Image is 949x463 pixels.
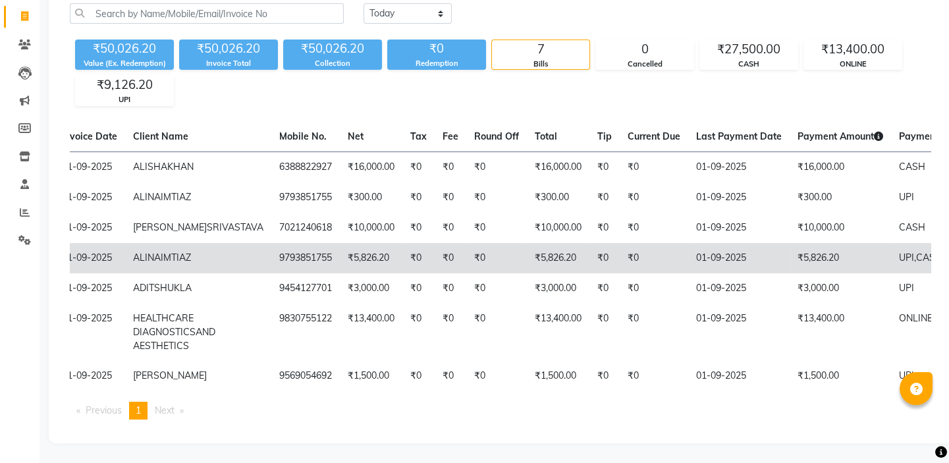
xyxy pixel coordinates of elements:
[899,191,914,203] span: UPI
[688,182,790,213] td: 01-09-2025
[527,182,589,213] td: ₹300.00
[589,182,620,213] td: ₹0
[916,252,942,263] span: CASH
[589,243,620,273] td: ₹0
[435,361,466,391] td: ₹0
[435,182,466,213] td: ₹0
[271,151,340,182] td: 6388822927
[790,243,891,273] td: ₹5,826.20
[443,130,458,142] span: Fee
[161,191,191,203] span: IMTIAZ
[474,130,519,142] span: Round Off
[271,273,340,304] td: 9454127701
[340,273,402,304] td: ₹3,000.00
[466,304,527,361] td: ₹0
[435,304,466,361] td: ₹0
[133,252,161,263] span: ALINA
[271,243,340,273] td: 9793851755
[279,130,327,142] span: Mobile No.
[340,151,402,182] td: ₹16,000.00
[133,312,196,338] span: HEALTHCARE DIAGNOSTICS
[798,130,883,142] span: Payment Amount
[589,304,620,361] td: ₹0
[790,273,891,304] td: ₹3,000.00
[435,151,466,182] td: ₹0
[75,40,174,58] div: ₹50,026.20
[155,404,175,416] span: Next
[466,243,527,273] td: ₹0
[179,40,278,58] div: ₹50,026.20
[402,243,435,273] td: ₹0
[589,213,620,243] td: ₹0
[527,361,589,391] td: ₹1,500.00
[596,40,693,59] div: 0
[527,243,589,273] td: ₹5,826.20
[597,130,612,142] span: Tip
[688,151,790,182] td: 01-09-2025
[700,40,798,59] div: ₹27,500.00
[410,130,427,142] span: Tax
[466,273,527,304] td: ₹0
[899,369,914,381] span: UPI
[283,58,382,69] div: Collection
[167,161,194,173] span: KHAN
[899,221,925,233] span: CASH
[492,40,589,59] div: 7
[161,252,191,263] span: IMTIAZ
[62,312,112,324] span: 01-09-2025
[804,59,902,70] div: ONLINE
[535,130,557,142] span: Total
[492,59,589,70] div: Bills
[620,361,688,391] td: ₹0
[899,252,916,263] span: UPI,
[628,130,680,142] span: Current Due
[899,282,914,294] span: UPI
[435,273,466,304] td: ₹0
[340,182,402,213] td: ₹300.00
[899,161,925,173] span: CASH
[466,213,527,243] td: ₹0
[402,151,435,182] td: ₹0
[402,273,435,304] td: ₹0
[700,59,798,70] div: CASH
[133,191,161,203] span: ALINA
[62,369,112,381] span: 01-09-2025
[620,213,688,243] td: ₹0
[696,130,782,142] span: Last Payment Date
[402,182,435,213] td: ₹0
[283,40,382,58] div: ₹50,026.20
[620,243,688,273] td: ₹0
[133,369,207,381] span: [PERSON_NAME]
[86,404,122,416] span: Previous
[527,213,589,243] td: ₹10,000.00
[70,402,931,420] nav: Pagination
[790,213,891,243] td: ₹10,000.00
[70,3,344,24] input: Search by Name/Mobile/Email/Invoice No
[790,361,891,391] td: ₹1,500.00
[620,151,688,182] td: ₹0
[790,182,891,213] td: ₹300.00
[75,58,174,69] div: Value (Ex. Redemption)
[271,361,340,391] td: 9569054692
[207,221,263,233] span: SRIVASTAVA
[402,304,435,361] td: ₹0
[589,273,620,304] td: ₹0
[62,221,112,233] span: 01-09-2025
[133,282,154,294] span: ADIT
[340,243,402,273] td: ₹5,826.20
[589,151,620,182] td: ₹0
[387,58,486,69] div: Redemption
[76,94,173,105] div: UPI
[62,130,117,142] span: Invoice Date
[179,58,278,69] div: Invoice Total
[466,182,527,213] td: ₹0
[340,213,402,243] td: ₹10,000.00
[688,304,790,361] td: 01-09-2025
[62,282,112,294] span: 01-09-2025
[154,282,192,294] span: SHUKLA
[790,304,891,361] td: ₹13,400.00
[136,404,141,416] span: 1
[688,243,790,273] td: 01-09-2025
[688,273,790,304] td: 01-09-2025
[688,213,790,243] td: 01-09-2025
